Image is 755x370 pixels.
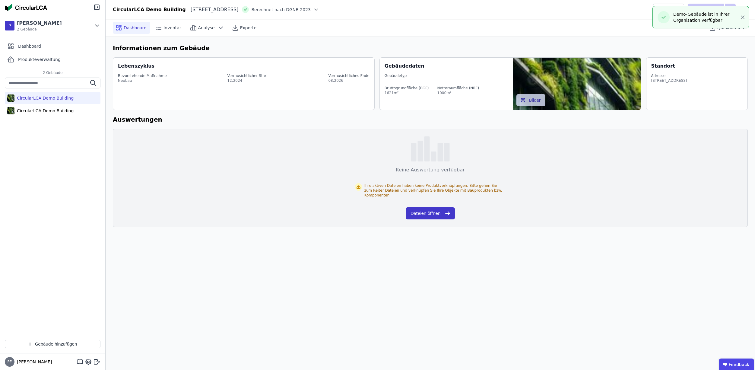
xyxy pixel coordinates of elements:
div: 1000m² [437,91,479,95]
div: Nettoraumfläche (NRF) [437,86,479,91]
span: PE [8,360,12,364]
div: P [5,21,14,30]
h6: Informationen zum Gebäude [113,43,748,53]
span: Analyse [198,25,215,31]
div: 08.2026 [328,78,369,83]
div: Ihre aktiven Dateien haben keine Produktverknüpfungen. Bitte gehen Sie zum Reiter Dateien und ver... [364,183,506,198]
span: Dashboard [18,43,41,49]
button: Dateien öffnen [406,207,455,219]
div: 12.2024 [227,78,268,83]
div: Demo-Gebäude ist in Ihrer Organisation verfügbar [673,11,740,23]
h6: Auswertungen [113,115,748,124]
div: Keine Auswertung verfügbar [396,166,465,174]
div: [PERSON_NAME] [17,20,62,27]
img: CircularLCA Demo Building [7,93,14,103]
div: Vorrausichtliches Ende [328,73,369,78]
div: Vorrausichtlicher Start [227,73,268,78]
button: Bilder [516,94,546,106]
div: Adresse [651,73,687,78]
span: Produkteverwaltung [18,56,61,62]
div: Gebäudetyp [385,73,508,78]
div: 1621m² [385,91,429,95]
img: empty-state [411,136,450,161]
div: Bevorstehende Maßnahme [118,73,167,78]
img: Concular [5,4,47,11]
div: CircularLCA Demo Building [113,6,186,13]
span: 2 Gebäude [17,27,62,32]
button: Teilen [653,4,684,16]
div: Bruttogrundfläche (BGF) [385,86,429,91]
div: Gebäudedaten [385,62,513,70]
div: CircularLCA Demo Building [14,108,74,114]
div: [STREET_ADDRESS] [651,78,687,83]
span: Dashboard [124,25,147,31]
div: [STREET_ADDRESS] [186,6,239,13]
div: Lebenszyklus [118,62,154,70]
span: [PERSON_NAME] [14,359,52,365]
button: Gebäude hinzufügen [5,340,100,348]
span: 2 Gebäude [37,70,69,75]
img: CircularLCA Demo Building [7,106,14,116]
div: Neubau [118,78,167,83]
div: Standort [651,62,675,70]
span: Inventar [163,25,181,31]
div: CircularLCA Demo Building [14,95,74,101]
span: Berechnet nach DGNB 2023 [251,7,311,13]
span: Exporte [240,25,256,31]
